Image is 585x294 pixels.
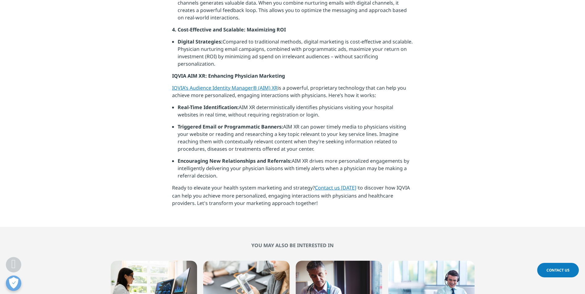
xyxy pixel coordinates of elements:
[172,84,413,104] p: is a powerful, proprietary technology that can help you achieve more personalized, engaging inter...
[172,184,413,211] p: Ready to elevate your health system marketing and strategy? to discover how IQVIA can help you ac...
[111,242,475,248] h2: You may also be interested in
[178,38,413,72] li: Compared to traditional methods, digital marketing is cost-effective and scalable. Physician nurt...
[178,104,239,111] strong: Real-Time Identification:
[178,123,413,157] li: AIM XR can power timely media to physicians visiting your website or reading and researching a ke...
[178,104,413,123] li: AIM XR deterministically identifies physicians visiting your hospital websites in real time, with...
[178,157,413,184] li: AIM XR drives more personalized engagements by intelligently delivering your physician liaisons w...
[178,123,283,130] strong: Triggered Email or Programmatic Banners:
[172,26,286,33] strong: 4. Cost-Effective and Scalable: Maximizing ROI
[172,72,285,79] strong: IQVIA AIM XR: Enhancing Physician Marketing
[315,184,358,191] a: Contact us [DATE]
[546,267,570,273] span: Contact Us
[172,84,278,91] a: IQVIA’s Audience Identity Manager® (AIM) XR
[537,263,579,277] a: Contact Us
[178,38,223,45] strong: Digital Strategies:
[6,276,21,291] button: Open Preferences
[178,157,292,164] strong: Encouraging New Relationships and Referrals:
